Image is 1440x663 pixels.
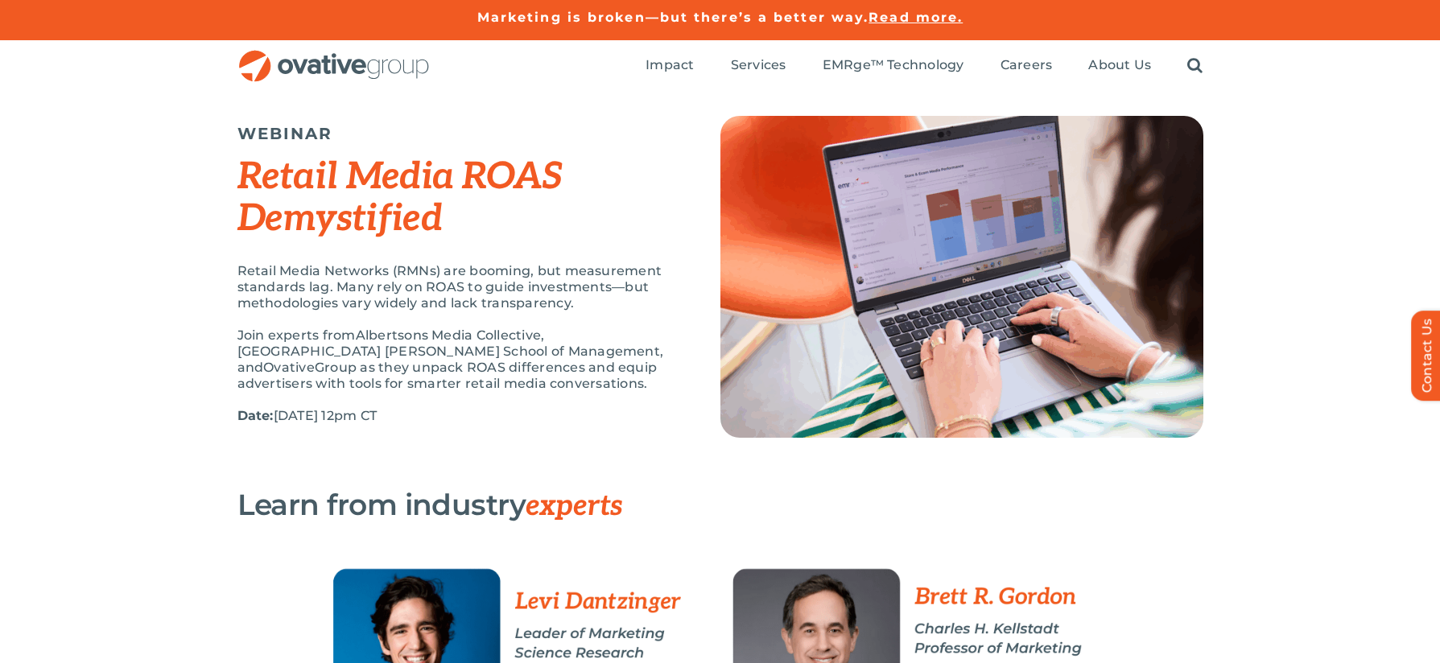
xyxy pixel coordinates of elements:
[237,408,680,424] p: [DATE] 12pm CT
[237,488,1123,522] h3: Learn from industry
[237,48,431,64] a: OG_Full_horizontal_RGB
[646,40,1203,92] nav: Menu
[237,124,680,143] h5: WEBINAR
[823,57,964,75] a: EMRge™ Technology
[237,154,563,241] em: Retail Media ROAS Demystified
[263,360,315,375] span: Ovative
[1001,57,1053,75] a: Careers
[646,57,694,75] a: Impact
[1088,57,1151,73] span: About Us
[731,57,786,73] span: Services
[1088,57,1151,75] a: About Us
[237,263,680,311] p: Retail Media Networks (RMNs) are booming, but measurement standards lag. Many rely on ROAS to gui...
[526,488,622,524] span: experts
[237,408,274,423] strong: Date:
[731,57,786,75] a: Services
[237,360,658,391] span: Group as they unpack ROAS differences and equip advertisers with tools for smarter retail media c...
[720,116,1203,438] img: Top Image (2)
[237,327,664,375] span: Albertsons Media Collective, [GEOGRAPHIC_DATA] [PERSON_NAME] School of Management, and
[1001,57,1053,73] span: Careers
[823,57,964,73] span: EMRge™ Technology
[477,10,869,25] a: Marketing is broken—but there’s a better way.
[869,10,963,25] a: Read more.
[237,327,680,392] p: Join experts from
[646,57,694,73] span: Impact
[1187,57,1203,75] a: Search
